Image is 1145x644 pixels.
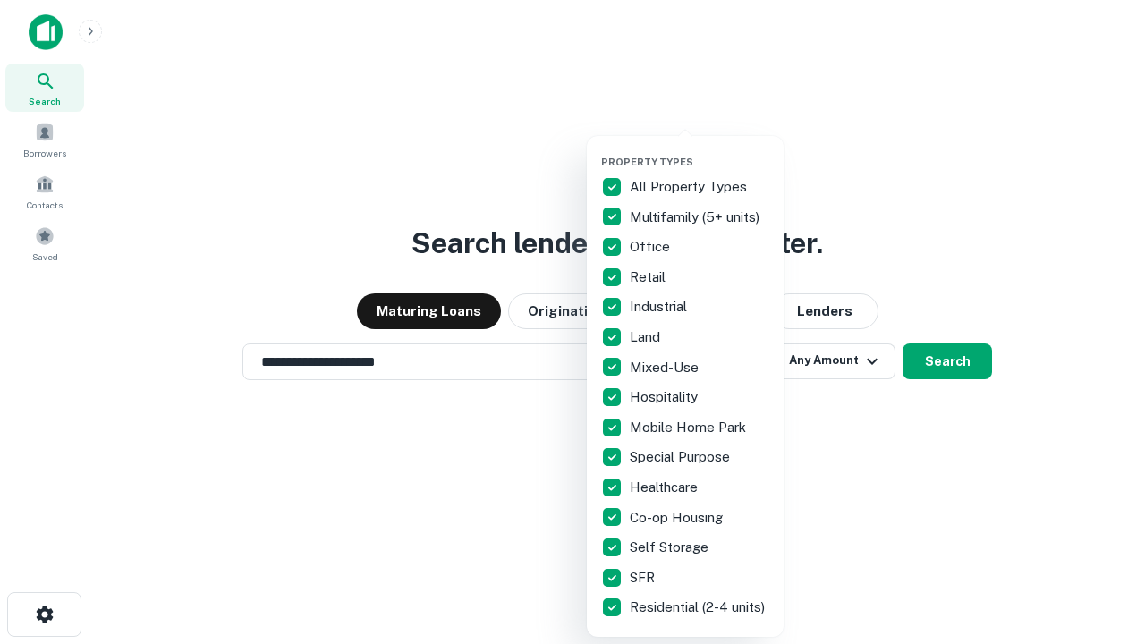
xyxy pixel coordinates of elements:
iframe: Chat Widget [1056,501,1145,587]
p: Hospitality [630,386,701,408]
p: Retail [630,267,669,288]
p: Multifamily (5+ units) [630,207,763,228]
p: Land [630,326,664,348]
p: All Property Types [630,176,751,198]
p: Special Purpose [630,446,734,468]
p: Co-op Housing [630,507,726,529]
p: Office [630,236,674,258]
p: Mixed-Use [630,357,702,378]
p: SFR [630,567,658,589]
p: Self Storage [630,537,712,558]
p: Industrial [630,296,691,318]
span: Property Types [601,157,693,167]
p: Residential (2-4 units) [630,597,768,618]
p: Healthcare [630,477,701,498]
p: Mobile Home Park [630,417,750,438]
